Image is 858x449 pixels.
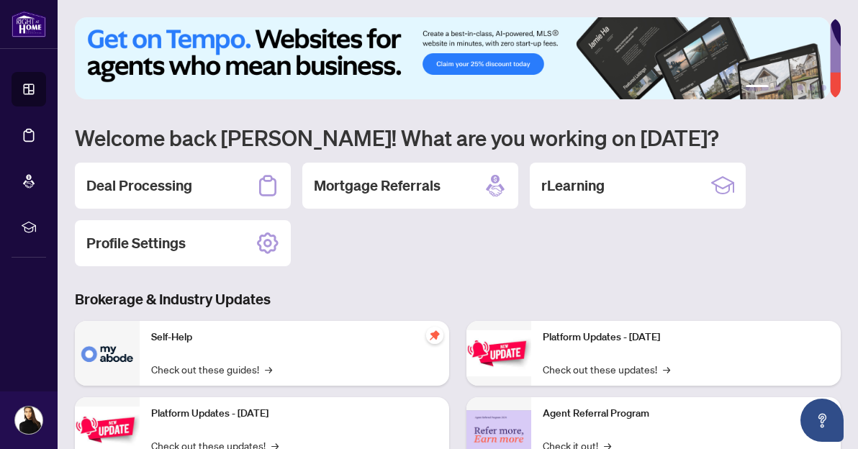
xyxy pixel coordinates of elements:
h2: rLearning [541,176,605,196]
p: Agent Referral Program [543,406,829,422]
span: pushpin [426,327,443,344]
p: Self-Help [151,330,438,345]
a: Check out these updates!→ [543,361,670,377]
button: 3 [786,85,792,91]
button: 6 [821,85,826,91]
span: → [265,361,272,377]
img: logo [12,11,46,37]
p: Platform Updates - [DATE] [543,330,829,345]
h2: Profile Settings [86,233,186,253]
h2: Mortgage Referrals [314,176,441,196]
a: Check out these guides!→ [151,361,272,377]
h1: Welcome back [PERSON_NAME]! What are you working on [DATE]? [75,124,841,151]
button: 4 [798,85,803,91]
img: Self-Help [75,321,140,386]
span: → [663,361,670,377]
h2: Deal Processing [86,176,192,196]
img: Platform Updates - June 23, 2025 [466,330,531,376]
button: 2 [775,85,780,91]
p: Platform Updates - [DATE] [151,406,438,422]
img: Profile Icon [15,407,42,434]
button: 1 [746,85,769,91]
button: Open asap [800,399,844,442]
img: Slide 0 [75,17,830,99]
h3: Brokerage & Industry Updates [75,289,841,309]
button: 5 [809,85,815,91]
